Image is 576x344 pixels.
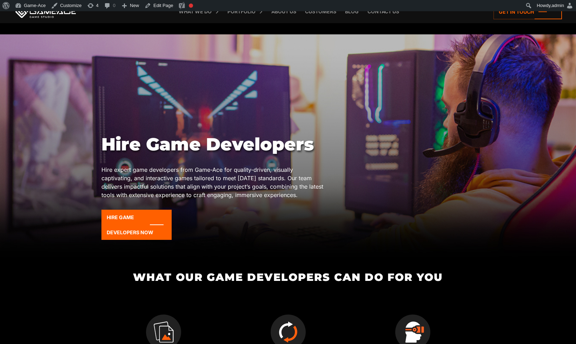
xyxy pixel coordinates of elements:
[101,166,325,199] p: Hire expert game developers from Game-Ace for quality-driven, visually captivating, and interacti...
[101,210,172,240] a: Hire game developers now
[552,3,564,8] span: admin
[101,134,325,155] h1: Hire Game Developers
[494,4,562,19] a: Get in touch
[189,4,193,8] div: Focus keyphrase not set
[101,271,475,283] h2: What Our Game Developers Can Do for You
